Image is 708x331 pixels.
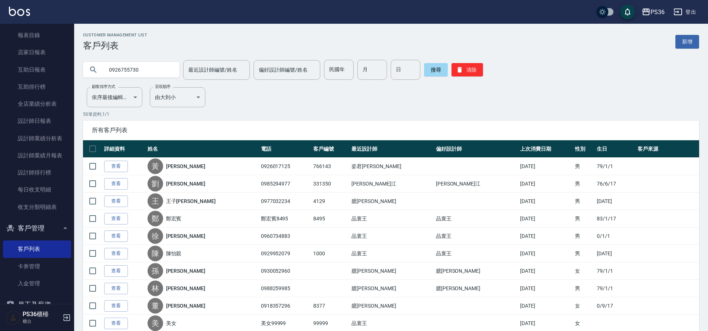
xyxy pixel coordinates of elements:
[518,297,573,315] td: [DATE]
[166,215,182,222] a: 鄭宏賓
[3,219,71,238] button: 客戶管理
[104,178,128,190] a: 查看
[595,245,636,262] td: [DATE]
[518,262,573,280] td: [DATE]
[166,232,205,240] a: [PERSON_NAME]
[92,84,115,89] label: 顧客排序方式
[434,210,518,227] td: 品寰王
[104,300,128,312] a: 查看
[166,285,205,292] a: [PERSON_NAME]
[311,140,350,158] th: 客戶編號
[573,297,595,315] td: 女
[350,193,434,210] td: 臆[PERSON_NAME]
[350,245,434,262] td: 品寰王
[620,4,635,19] button: save
[148,263,163,279] div: 孫
[3,181,71,198] a: 每日收支明細
[573,280,595,297] td: 男
[311,158,350,175] td: 766143
[104,196,128,207] a: 查看
[350,140,434,158] th: 最近設計師
[3,258,71,275] a: 卡券管理
[518,158,573,175] td: [DATE]
[148,298,163,314] div: 董
[104,265,128,277] a: 查看
[104,161,128,172] a: 查看
[595,140,636,158] th: 生日
[434,175,518,193] td: [PERSON_NAME]江
[150,87,205,107] div: 由大到小
[259,210,311,227] td: 鄭宏賓8495
[259,140,311,158] th: 電話
[166,180,205,187] a: [PERSON_NAME]
[350,262,434,280] td: 臆[PERSON_NAME]
[104,213,128,225] a: 查看
[434,227,518,245] td: 品寰王
[6,310,21,325] img: Person
[573,210,595,227] td: 男
[104,318,128,329] a: 查看
[3,95,71,112] a: 全店業績分析表
[259,280,311,297] td: 0988259985
[434,280,518,297] td: 臆[PERSON_NAME]
[671,5,699,19] button: 登出
[675,35,699,49] a: 新增
[350,227,434,245] td: 品寰王
[259,245,311,262] td: 0929952079
[573,140,595,158] th: 性別
[3,44,71,61] a: 店家日報表
[102,140,146,158] th: 詳細資料
[148,193,163,209] div: 王
[311,193,350,210] td: 4129
[23,311,60,318] h5: PS36櫃檯
[83,33,147,37] h2: Customer Management List
[595,158,636,175] td: 79/1/1
[595,193,636,210] td: [DATE]
[573,262,595,280] td: 女
[23,318,60,325] p: 櫃台
[350,280,434,297] td: 臆[PERSON_NAME]
[259,262,311,280] td: 0930052960
[3,78,71,95] a: 互助排行榜
[104,230,128,242] a: 查看
[104,283,128,294] a: 查看
[148,228,163,244] div: 徐
[573,245,595,262] td: 男
[148,315,163,331] div: 美
[424,63,448,76] button: 搜尋
[573,175,595,193] td: 男
[595,262,636,280] td: 79/1/1
[311,210,350,227] td: 8495
[451,63,483,76] button: 清除
[518,210,573,227] td: [DATE]
[3,112,71,130] a: 設計師日報表
[148,176,163,191] div: 劉
[166,302,205,309] a: [PERSON_NAME]
[83,40,147,51] h3: 客戶列表
[166,197,216,205] a: 王子[PERSON_NAME]
[166,267,205,275] a: [PERSON_NAME]
[311,175,350,193] td: 331350
[104,60,173,80] input: 搜尋關鍵字
[83,111,699,118] p: 50 筆資料, 1 / 1
[573,193,595,210] td: 男
[3,147,71,164] a: 設計師業績月報表
[259,227,311,245] td: 0960734883
[518,193,573,210] td: [DATE]
[518,280,573,297] td: [DATE]
[350,175,434,193] td: [PERSON_NAME]江
[350,210,434,227] td: 品寰王
[311,297,350,315] td: 8377
[3,275,71,292] a: 入金管理
[311,245,350,262] td: 1000
[595,297,636,315] td: 0/9/17
[9,7,30,16] img: Logo
[595,175,636,193] td: 76/6/17
[639,4,668,20] button: PS36
[573,158,595,175] td: 男
[148,211,163,226] div: 鄭
[259,158,311,175] td: 0926017125
[259,175,311,193] td: 0985294977
[518,140,573,158] th: 上次消費日期
[518,175,573,193] td: [DATE]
